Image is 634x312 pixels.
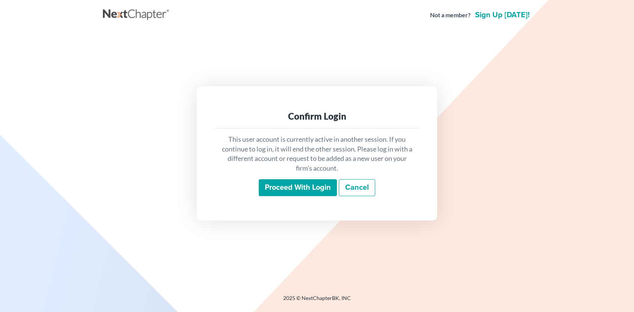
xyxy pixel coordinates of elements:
[339,179,375,196] a: Cancel
[221,135,413,173] p: This user account is currently active in another session. If you continue to log in, it will end ...
[103,294,531,308] div: 2025 © NextChapterBK, INC
[474,11,531,19] a: Sign up [DATE]!
[221,110,413,122] div: Confirm Login
[430,11,471,19] strong: Not a member?
[259,179,337,196] input: Proceed with login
